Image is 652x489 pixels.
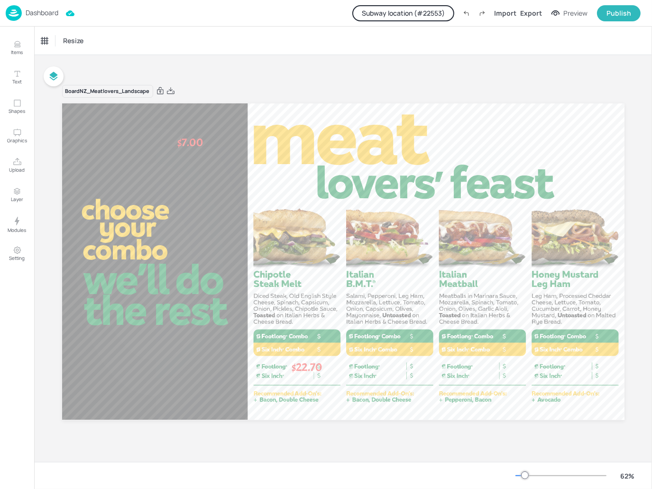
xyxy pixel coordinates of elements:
div: Preview [563,8,588,18]
img: logo-86c26b7e.jpg [6,5,22,21]
button: Subway location (#22553) [352,5,454,21]
div: Board NZ_Meatlovers_Landscape [62,85,153,98]
label: Redo (Ctrl + Y) [474,5,490,21]
div: Publish [606,8,631,18]
label: Undo (Ctrl + Z) [458,5,474,21]
div: Export [520,8,542,18]
div: 62 % [616,471,639,481]
div: Import [494,8,516,18]
span: Resize [61,36,85,46]
button: Preview [546,6,593,20]
p: Dashboard [26,9,58,16]
span: $7.00 [177,135,203,150]
button: Publish [597,5,641,21]
p: $22.70 [277,359,335,376]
